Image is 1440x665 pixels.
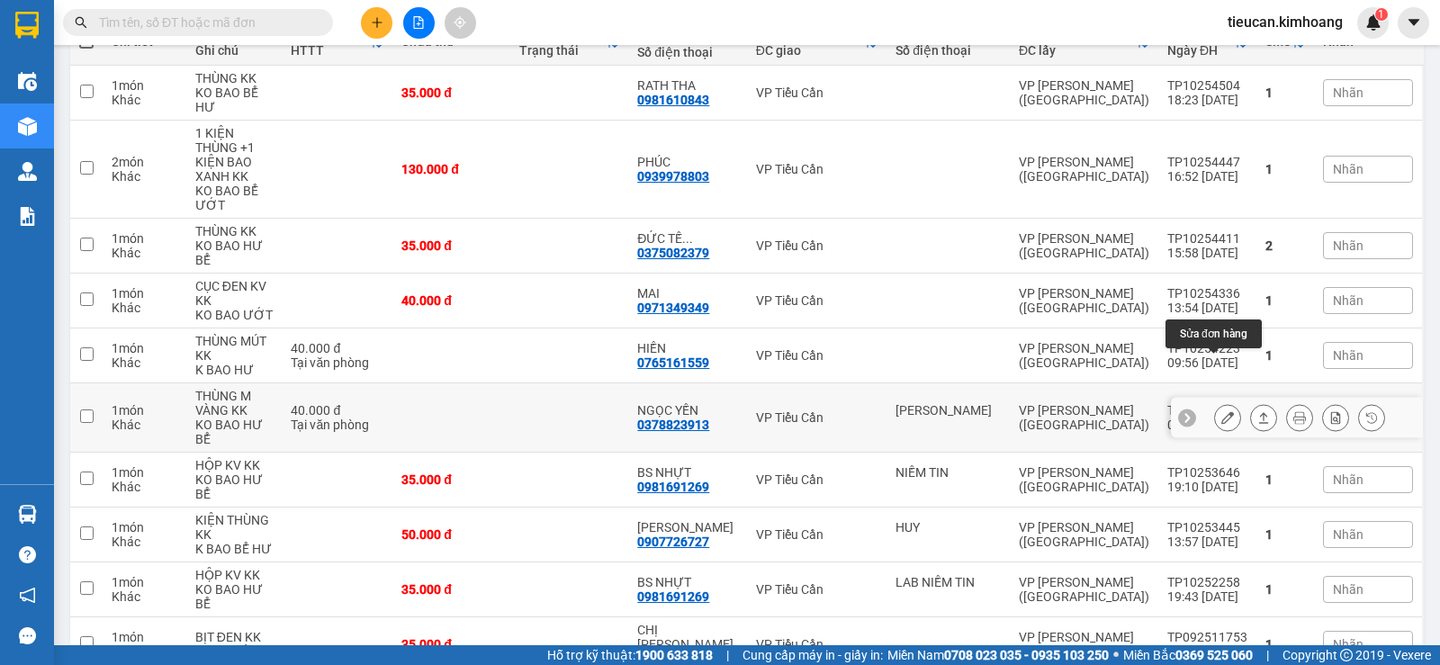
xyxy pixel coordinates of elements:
[195,458,274,472] div: HỘP KV KK
[445,7,476,39] button: aim
[1398,7,1429,39] button: caret-down
[112,93,177,107] div: Khác
[1167,246,1247,260] div: 15:58 [DATE]
[112,355,177,370] div: Khác
[195,184,274,212] div: KO BAO BỂ ƯỚT
[1019,403,1149,432] div: VP [PERSON_NAME] ([GEOGRAPHIC_DATA])
[1265,238,1305,253] div: 2
[1167,43,1233,58] div: Ngày ĐH
[1265,293,1305,308] div: 1
[637,93,709,107] div: 0981610843
[1333,238,1363,253] span: Nhãn
[401,238,501,253] div: 35.000 đ
[1167,301,1247,315] div: 13:54 [DATE]
[291,341,383,355] div: 40.000 đ
[1167,93,1247,107] div: 18:23 [DATE]
[195,43,274,58] div: Ghi chú
[195,308,274,322] div: KO BAO ƯỚT
[291,355,383,370] div: Tại văn phòng
[1019,341,1149,370] div: VP [PERSON_NAME] ([GEOGRAPHIC_DATA])
[637,155,737,169] div: PHÚC
[112,301,177,315] div: Khác
[637,45,737,59] div: Số điện thoại
[1265,637,1305,652] div: 1
[1167,403,1247,418] div: TP10254196
[1340,649,1353,661] span: copyright
[637,575,737,589] div: BS NHỰT
[1265,162,1305,176] div: 1
[1265,527,1305,542] div: 1
[1019,465,1149,494] div: VP [PERSON_NAME] ([GEOGRAPHIC_DATA])
[895,575,1001,589] div: LAB NIỀM TIN
[756,410,878,425] div: VP Tiểu Cần
[1123,645,1253,665] span: Miền Bắc
[15,12,39,39] img: logo-vxr
[547,645,713,665] span: Hỗ trợ kỹ thuật:
[291,43,369,58] div: HTTT
[1333,582,1363,597] span: Nhãn
[637,246,709,260] div: 0375082379
[195,582,274,611] div: KO BAO HƯ BỂ
[195,389,274,418] div: THÙNG M VÀNG KK
[1167,465,1247,480] div: TP10253646
[1019,520,1149,549] div: VP [PERSON_NAME] ([GEOGRAPHIC_DATA])
[1167,355,1247,370] div: 09:56 [DATE]
[1167,286,1247,301] div: TP10254336
[401,527,501,542] div: 50.000 đ
[742,645,883,665] span: Cung cấp máy in - giấy in:
[756,348,878,363] div: VP Tiểu Cần
[637,355,709,370] div: 0765161559
[1019,630,1149,659] div: VP [PERSON_NAME] ([GEOGRAPHIC_DATA])
[1213,11,1357,33] span: tieucan.kimhoang
[112,78,177,93] div: 1 món
[1266,645,1269,665] span: |
[637,403,737,418] div: NGỌC YẾN
[195,71,274,85] div: THÙNG KK
[195,472,274,501] div: KO BAO HƯ BỂ
[1167,480,1247,494] div: 19:10 [DATE]
[726,645,729,665] span: |
[361,7,392,39] button: plus
[637,480,709,494] div: 0981691269
[756,85,878,100] div: VP Tiểu Cần
[637,341,737,355] div: HIỀN
[635,648,713,662] strong: 1900 633 818
[1167,589,1247,604] div: 19:43 [DATE]
[1378,8,1384,21] span: 1
[112,630,177,644] div: 1 món
[1167,630,1247,644] div: TP092511753
[18,505,37,524] img: warehouse-icon
[291,403,383,418] div: 40.000 đ
[1167,155,1247,169] div: TP10254447
[756,472,878,487] div: VP Tiểu Cần
[637,231,737,246] div: ĐỨC TẾ ĐƯỜNG ( HẢI)
[637,589,709,604] div: 0981691269
[1175,648,1253,662] strong: 0369 525 060
[1333,293,1363,308] span: Nhãn
[112,465,177,480] div: 1 món
[1167,520,1247,535] div: TP10253445
[682,231,693,246] span: ...
[637,520,737,535] div: HOÀNG LINH
[112,231,177,246] div: 1 món
[1265,348,1305,363] div: 1
[1019,286,1149,315] div: VP [PERSON_NAME] ([GEOGRAPHIC_DATA])
[637,623,737,652] div: CHỊ LỆ
[195,630,274,644] div: BỊT ĐEN KK
[18,117,37,136] img: warehouse-icon
[637,418,709,432] div: 0378823913
[1333,472,1363,487] span: Nhãn
[756,162,878,176] div: VP Tiểu Cần
[895,520,1001,535] div: HUY
[112,341,177,355] div: 1 món
[112,246,177,260] div: Khác
[195,238,274,267] div: KO BAO HƯ BỂ
[401,472,501,487] div: 35.000 đ
[195,513,274,542] div: KIỆN THÙNG KK
[895,43,1001,58] div: Số điện thoại
[112,520,177,535] div: 1 món
[1333,85,1363,100] span: Nhãn
[371,16,383,29] span: plus
[1406,14,1422,31] span: caret-down
[1265,472,1305,487] div: 1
